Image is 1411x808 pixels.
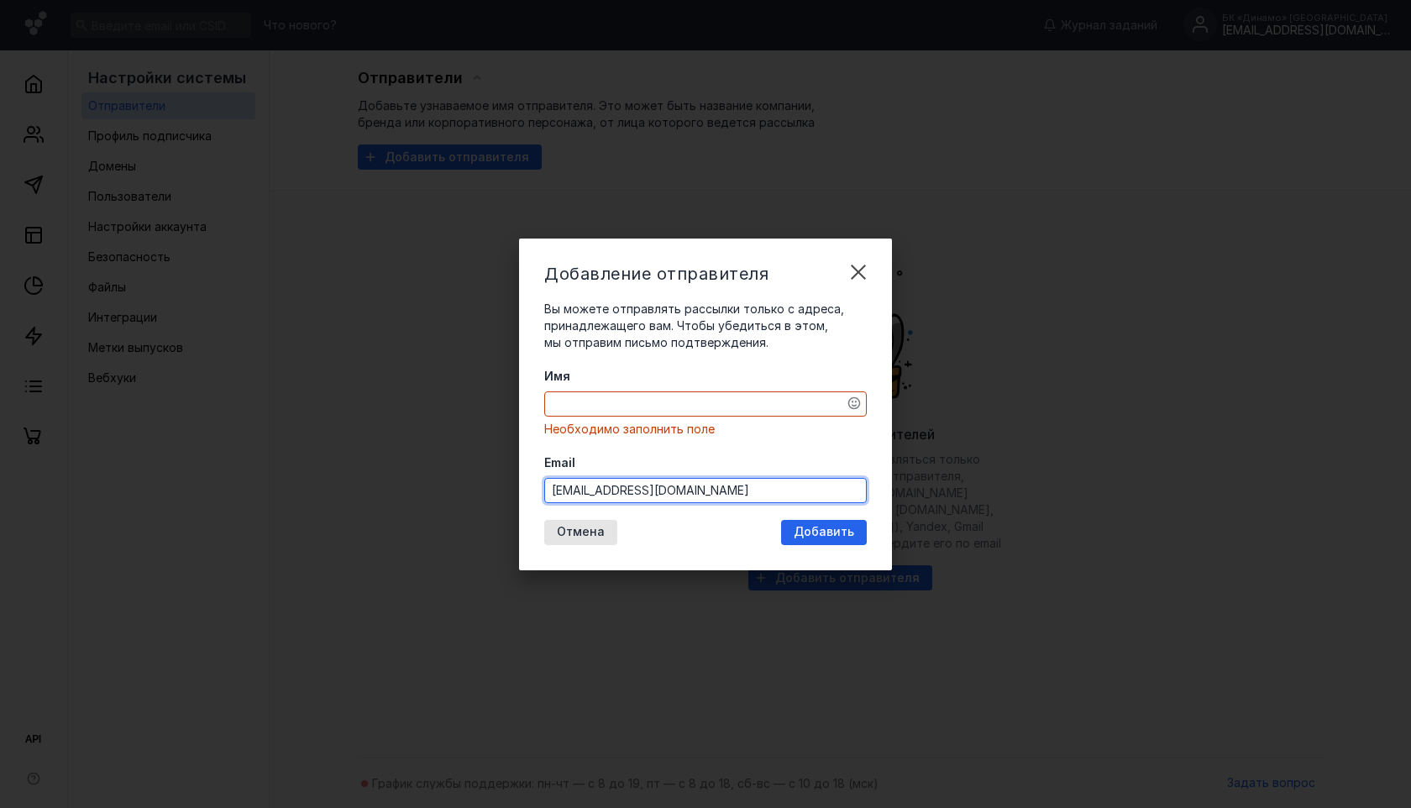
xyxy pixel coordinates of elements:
[544,421,867,438] div: Необходимо заполнить поле
[544,302,844,349] span: Вы можете отправлять рассылки только с адреса, принадлежащего вам. Чтобы убедиться в этом, мы отп...
[544,264,768,284] span: Добавление отправителя
[794,525,854,539] span: Добавить
[557,525,605,539] span: Отмена
[544,454,575,471] span: Email
[544,520,617,545] button: Отмена
[781,520,867,545] button: Добавить
[544,368,570,385] span: Имя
